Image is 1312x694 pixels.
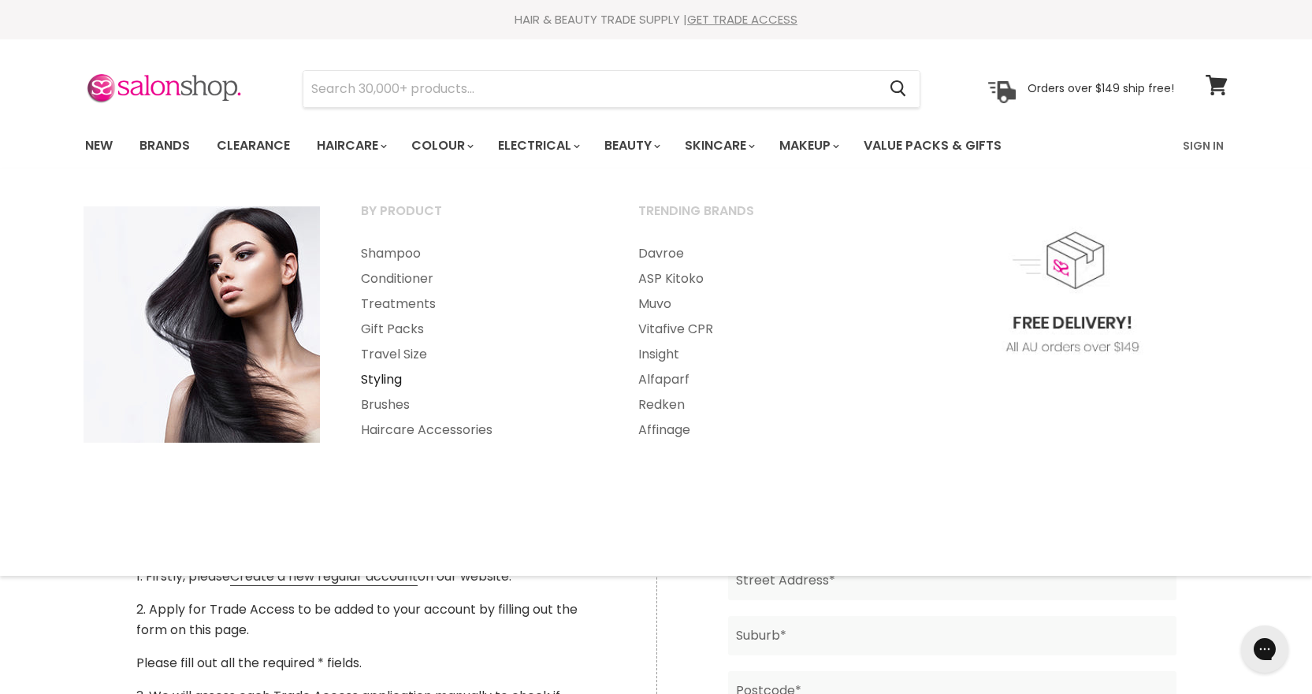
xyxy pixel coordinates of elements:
[619,241,893,443] ul: Main menu
[341,241,615,266] a: Shampoo
[1173,129,1233,162] a: Sign In
[73,129,125,162] a: New
[65,12,1247,28] div: HAIR & BEAUTY TRADE SUPPLY |
[673,129,764,162] a: Skincare
[341,342,615,367] a: Travel Size
[878,71,920,107] button: Search
[341,291,615,317] a: Treatments
[341,367,615,392] a: Styling
[619,317,893,342] a: Vitafive CPR
[619,266,893,291] a: ASP Kitoko
[619,392,893,418] a: Redken
[619,291,893,317] a: Muvo
[486,129,589,162] a: Electrical
[136,599,585,640] p: 2. Apply for Trade Access to be added to your account by filling out the form on this page.
[1028,81,1174,95] p: Orders over $149 ship free!
[768,129,849,162] a: Makeup
[687,11,797,28] a: GET TRADE ACCESS
[593,129,670,162] a: Beauty
[205,129,302,162] a: Clearance
[136,566,585,587] p: 1. Firstly, please on our website.
[341,317,615,342] a: Gift Packs
[303,71,878,107] input: Search
[619,199,893,238] a: Trending Brands
[852,129,1013,162] a: Value Packs & Gifts
[341,418,615,443] a: Haircare Accessories
[341,199,615,238] a: By Product
[619,418,893,443] a: Affinage
[341,392,615,418] a: Brushes
[73,123,1094,169] ul: Main menu
[1233,620,1296,678] iframe: Gorgias live chat messenger
[136,653,585,674] p: Please fill out all the required * fields.
[400,129,483,162] a: Colour
[619,241,893,266] a: Davroe
[619,367,893,392] a: Alfaparf
[619,342,893,367] a: Insight
[341,241,615,443] ul: Main menu
[230,567,418,586] a: Create a new regular account
[128,129,202,162] a: Brands
[305,129,396,162] a: Haircare
[341,266,615,291] a: Conditioner
[303,70,920,108] form: Product
[65,123,1247,169] nav: Main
